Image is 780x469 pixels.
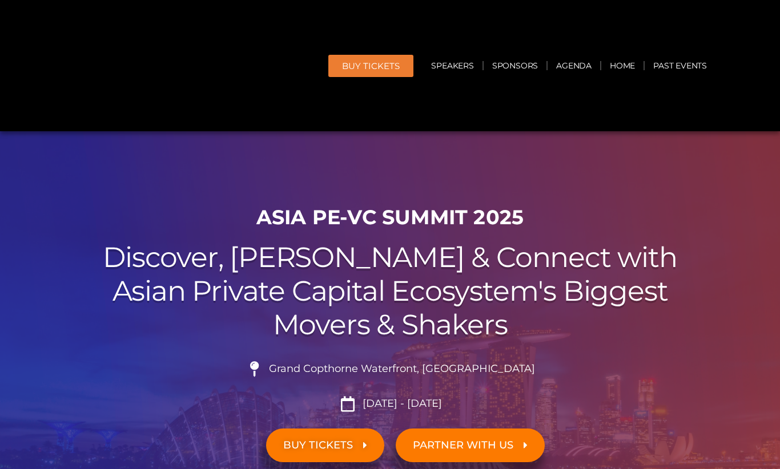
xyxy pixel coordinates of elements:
a: BUY Tickets [328,55,413,77]
span: BUY TICKETS [283,440,353,451]
span: BUY Tickets [342,62,400,70]
span: [DATE] - [DATE] [360,398,442,410]
a: BUY TICKETS [266,428,384,462]
h1: ASIA PE-VC Summit 2025 [70,205,710,229]
span: Grand Copthorne Waterfront, [GEOGRAPHIC_DATA]​ [266,363,535,375]
a: PARTNER WITH US [396,428,545,462]
a: Sponsors [484,52,546,79]
a: Agenda [548,52,600,79]
span: PARTNER WITH US [413,440,513,451]
a: Home [601,52,644,79]
h2: Discover, [PERSON_NAME] & Connect with Asian Private Capital Ecosystem's Biggest Movers & Shakers [70,241,710,341]
a: Speakers [423,52,482,79]
a: Past Events [645,52,715,79]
